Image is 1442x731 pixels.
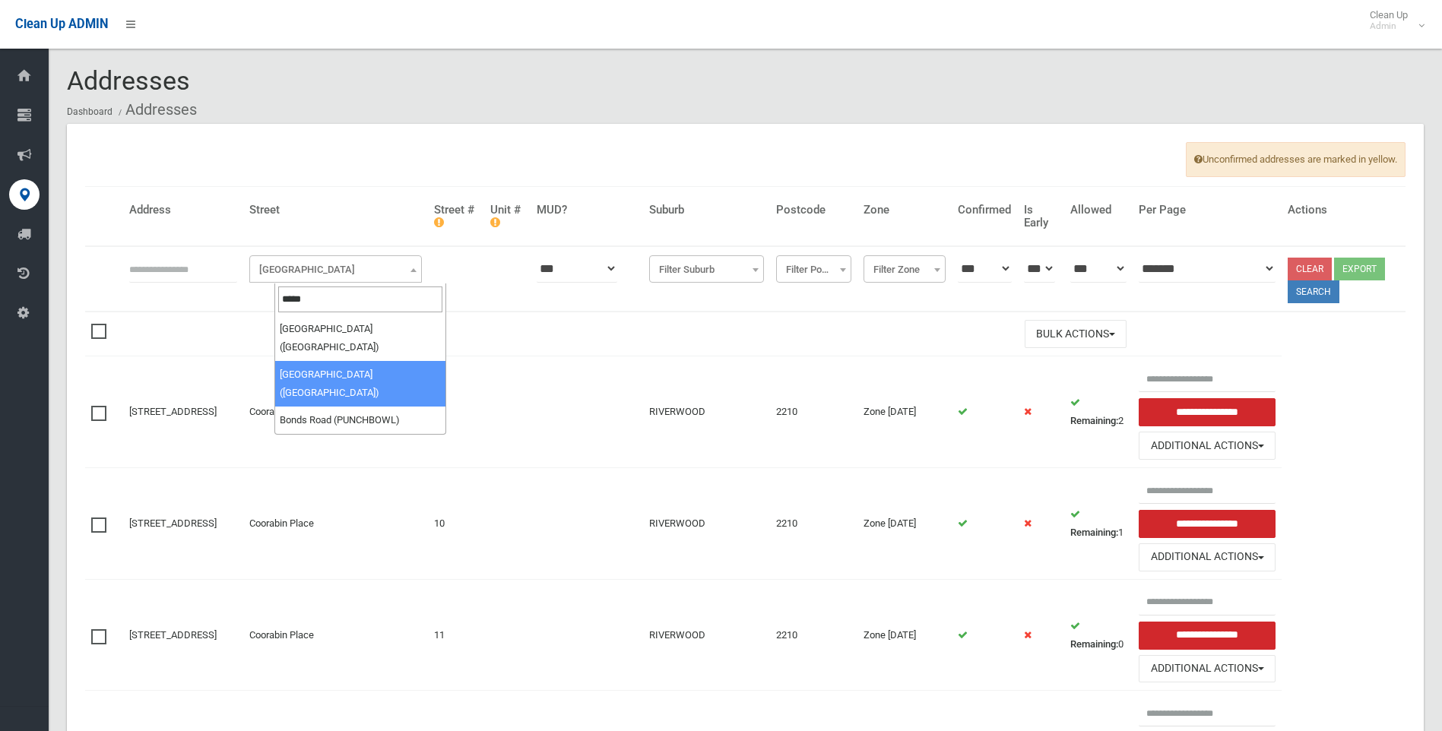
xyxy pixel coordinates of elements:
[249,255,422,283] span: Filter Street
[1064,468,1133,580] td: 1
[776,255,851,283] span: Filter Postcode
[1070,415,1118,426] strong: Remaining:
[537,204,637,217] h4: MUD?
[129,517,217,529] a: [STREET_ADDRESS]
[1139,655,1276,683] button: Additional Actions
[649,204,764,217] h4: Suburb
[428,579,484,691] td: 11
[434,204,478,229] h4: Street #
[643,468,770,580] td: RIVERWOOD
[770,468,857,580] td: 2210
[1139,204,1276,217] h4: Per Page
[776,204,851,217] h4: Postcode
[958,204,1011,217] h4: Confirmed
[1139,543,1276,571] button: Additional Actions
[1370,21,1408,32] small: Admin
[243,579,428,691] td: Coorabin Place
[67,65,190,96] span: Addresses
[249,204,422,217] h4: Street
[1288,204,1399,217] h4: Actions
[1025,320,1127,348] button: Bulk Actions
[243,468,428,580] td: Coorabin Place
[643,579,770,691] td: RIVERWOOD
[857,468,952,580] td: Zone [DATE]
[653,259,760,280] span: Filter Suburb
[1139,432,1276,460] button: Additional Actions
[67,106,113,117] a: Dashboard
[857,356,952,468] td: Zone [DATE]
[1070,638,1118,650] strong: Remaining:
[1024,204,1058,229] h4: Is Early
[275,407,446,434] li: Bonds Road (PUNCHBOWL)
[1064,356,1133,468] td: 2
[1186,142,1406,177] span: Unconfirmed addresses are marked in yellow.
[129,406,217,417] a: [STREET_ADDRESS]
[864,204,946,217] h4: Zone
[649,255,764,283] span: Filter Suburb
[243,356,428,468] td: Coorabin Place
[1288,280,1339,303] button: Search
[275,361,446,407] li: [GEOGRAPHIC_DATA] ([GEOGRAPHIC_DATA])
[129,204,237,217] h4: Address
[1362,9,1423,32] span: Clean Up
[253,259,418,280] span: Filter Street
[1070,527,1118,538] strong: Remaining:
[857,579,952,691] td: Zone [DATE]
[867,259,942,280] span: Filter Zone
[864,255,946,283] span: Filter Zone
[428,356,484,468] td: 1
[1334,258,1385,280] button: Export
[643,356,770,468] td: RIVERWOOD
[780,259,848,280] span: Filter Postcode
[770,356,857,468] td: 2210
[115,96,197,124] li: Addresses
[129,629,217,641] a: [STREET_ADDRESS]
[275,315,446,361] li: [GEOGRAPHIC_DATA] ([GEOGRAPHIC_DATA])
[428,468,484,580] td: 10
[1064,579,1133,691] td: 0
[490,204,525,229] h4: Unit #
[15,17,108,31] span: Clean Up ADMIN
[1070,204,1127,217] h4: Allowed
[1288,258,1332,280] a: Clear
[770,579,857,691] td: 2210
